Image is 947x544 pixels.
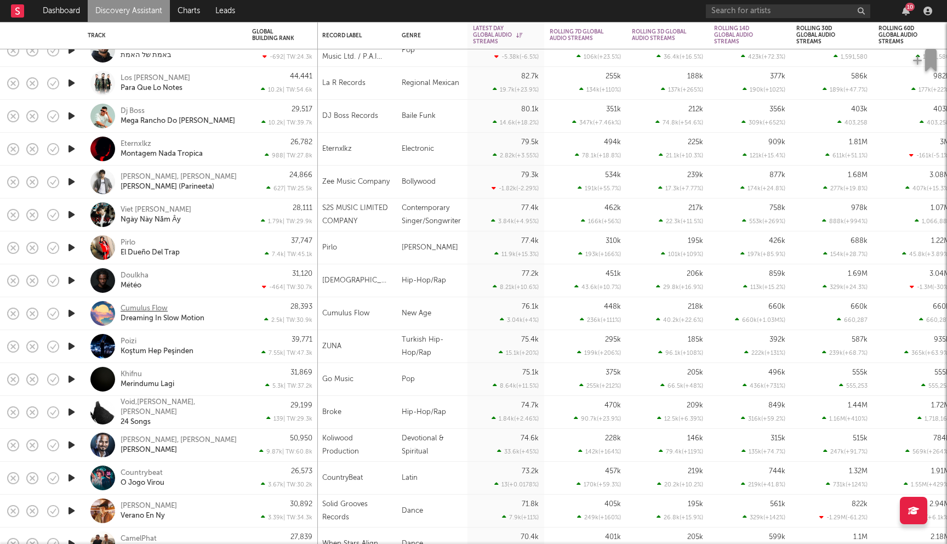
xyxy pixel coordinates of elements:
div: Merindumu Lagi [121,379,174,389]
a: O Jogo Virou [121,478,164,488]
div: Rolling 14D Global Audio Streams [714,25,769,45]
div: 351k [606,106,621,113]
a: [PERSON_NAME] (Parineeta) [121,182,214,192]
div: 315k [771,435,785,442]
a: Ngày Này Năm Ấy [121,215,181,225]
a: באמת של האמת [121,50,172,60]
div: [PERSON_NAME], [PERSON_NAME] [121,172,237,182]
div: 77.2k [522,270,539,277]
div: 29,517 [292,106,312,113]
div: 1.79k | TW: 29.9k [252,218,312,225]
div: 316k ( +59.2 % ) [741,415,785,422]
div: Los [PERSON_NAME] [121,73,190,83]
div: Genre [402,32,457,39]
div: -5.38k ( -6.5 % ) [494,53,539,60]
div: 448k [604,303,621,310]
div: 19.7k ( +23.9 % ) [493,86,539,93]
a: Mega Rancho Do [PERSON_NAME] [121,116,235,126]
div: 73.2k [522,468,539,475]
div: 13 ( +0.0178 % ) [494,481,539,488]
div: 10.2k | TW: 39.7k [252,119,312,126]
div: 515k [853,435,868,442]
div: 174k ( +24.8 % ) [740,185,785,192]
div: 988 | TW: 27.8k [252,152,312,159]
div: 195k [688,501,703,508]
div: Latest Day Global Audio Streams [473,25,522,45]
div: Hip-Hop/Rap [396,264,467,297]
a: Eternxlkz [121,139,151,149]
div: 78.1k ( +18.8 % ) [575,152,621,159]
div: -464 | TW: 30.7k [252,284,312,291]
div: Electronic [396,133,467,166]
div: 17.3k ( +7.77 % ) [658,185,703,192]
div: 822k [852,501,868,508]
div: El Dueño Del Trap [121,248,180,258]
a: Verano En Ny [121,511,165,521]
div: Montagem Nada Tropica [121,149,203,159]
div: 28,111 [293,205,312,212]
a: Viet [PERSON_NAME] [121,205,191,215]
div: 24 Songs [121,417,151,427]
div: CamelPhat [121,534,157,544]
div: 3.84k ( +4.95 % ) [491,218,539,225]
div: Regional Mexican [396,67,467,100]
div: New Age [396,297,467,330]
div: Para Que Lo Notes [121,83,182,93]
div: 356k [769,106,785,113]
div: Rolling 60D Global Audio Streams [878,25,933,45]
div: 877k [769,172,785,179]
div: 494k [604,139,621,146]
div: Zee Music Company [322,175,390,189]
div: 909k [768,139,785,146]
a: Koştum Hep Peşinden [121,347,193,356]
div: 14.6k ( +18.2 % ) [493,119,539,126]
div: Poizi [121,337,136,347]
div: 377k [770,73,785,80]
a: Dj Boss [121,106,145,116]
div: 255k ( +212 % ) [579,382,621,389]
div: 15.1k ( +20 % ) [499,349,539,356]
div: 744k [769,468,785,475]
div: Rolling 3D Global Audio Streams [632,29,687,42]
div: 688k [851,237,868,245]
div: 146k [687,435,703,442]
div: 22.3k ( +11.5 % ) [659,218,703,225]
div: 113k ( +15.2 % ) [743,284,785,291]
div: Pop [396,363,467,396]
div: 5.3k | TW: 37.2k [252,382,312,389]
div: 222k ( +131 % ) [744,349,785,356]
div: 731k ( +124 % ) [826,481,868,488]
div: Turkish Hip-Hop/Rap [396,330,467,363]
div: 236k ( +111 % ) [580,316,621,324]
div: 189k ( +47.7 % ) [823,86,868,93]
div: 74.7k [521,402,539,409]
div: Cumulus Flow [322,307,369,320]
div: 888k ( +994 % ) [822,218,868,225]
div: 587k [852,336,868,343]
div: 190k ( +102 % ) [743,86,785,93]
div: 329k ( +24.3 % ) [823,284,868,291]
div: 555,253 [839,382,868,389]
div: 50,950 [290,435,312,442]
div: 586k [851,73,868,80]
input: Search for artists [706,4,870,18]
a: Countrybeat [121,468,163,478]
div: 90.7k ( +23.9 % ) [574,415,621,422]
div: 31,120 [292,270,312,277]
div: 660k ( +1.03M % ) [735,316,785,324]
div: 3.67k | TW: 30.2k [252,481,312,488]
div: 188k [687,73,703,80]
div: Broke [322,406,341,419]
div: Bollywood [396,166,467,199]
div: 1.44M [848,402,868,409]
div: 134k ( +110 % ) [579,86,621,93]
div: 77.4k [521,205,539,212]
div: 137k ( +265 % ) [661,86,703,93]
div: 75.4k [521,336,539,343]
div: 534k [605,172,621,179]
div: 199k ( +206 % ) [577,349,621,356]
div: 66.5k ( +48 % ) [660,382,703,389]
div: 225k [688,139,703,146]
